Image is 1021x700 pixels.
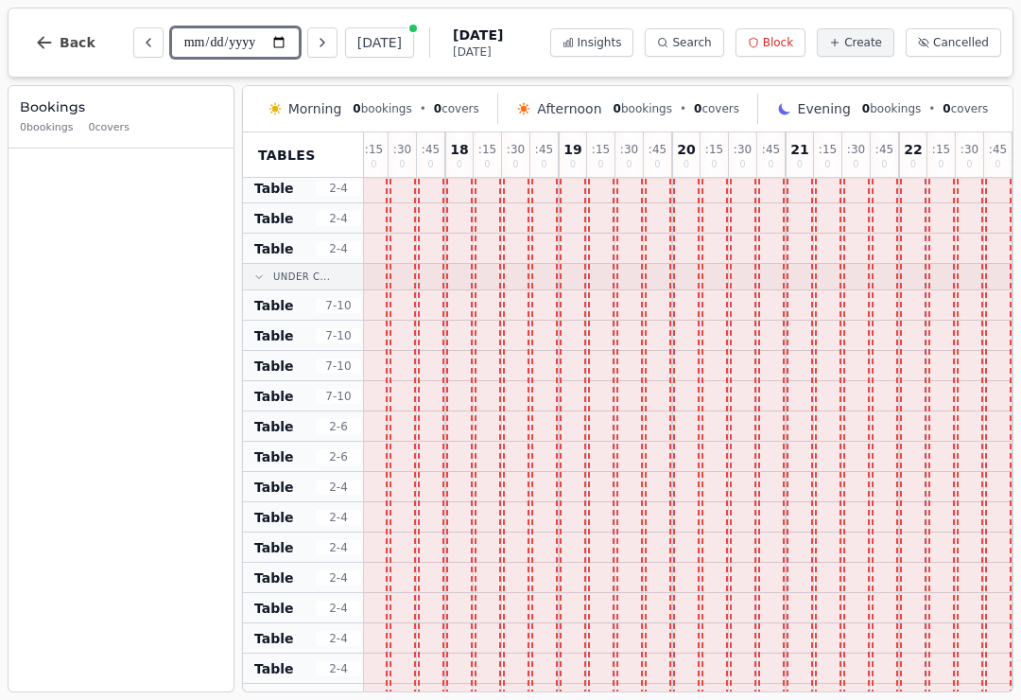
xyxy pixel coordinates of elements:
[960,144,978,155] span: : 30
[578,35,622,50] span: Insights
[316,601,361,616] span: 2 - 4
[550,28,634,57] button: Insights
[316,631,361,646] span: 2 - 4
[453,44,503,60] span: [DATE]
[645,28,723,57] button: Search
[450,143,468,156] span: 18
[478,144,496,155] span: : 15
[938,160,943,169] span: 0
[684,160,689,169] span: 0
[20,120,74,136] span: 0 bookings
[797,160,803,169] span: 0
[798,99,851,118] span: Evening
[254,629,294,648] span: Table
[614,101,672,116] span: bookings
[371,160,376,169] span: 0
[943,102,950,115] span: 0
[881,160,887,169] span: 0
[254,357,294,376] span: Table
[453,26,503,44] span: [DATE]
[933,35,989,50] span: Cancelled
[762,144,780,155] span: : 45
[597,160,603,169] span: 0
[258,146,316,165] span: Tables
[862,102,870,115] span: 0
[254,209,294,228] span: Table
[254,239,294,258] span: Table
[537,99,601,118] span: Afternoon
[316,540,361,555] span: 2 - 4
[592,144,610,155] span: : 15
[316,570,361,586] span: 2 - 4
[694,101,739,116] span: covers
[288,99,342,118] span: Morning
[316,419,361,434] span: 2 - 6
[420,101,426,116] span: •
[316,241,361,256] span: 2 - 4
[427,160,433,169] span: 0
[20,20,111,65] button: Back
[254,508,294,527] span: Table
[254,538,294,557] span: Table
[910,160,916,169] span: 0
[763,35,793,50] span: Block
[739,160,745,169] span: 0
[434,102,441,115] span: 0
[705,144,723,155] span: : 15
[906,28,1001,57] button: Cancelled
[966,160,972,169] span: 0
[254,417,294,436] span: Table
[819,144,837,155] span: : 15
[365,144,383,155] span: : 15
[735,28,805,57] button: Block
[563,143,581,156] span: 19
[345,27,414,58] button: [DATE]
[535,144,553,155] span: : 45
[353,102,360,115] span: 0
[254,478,294,497] span: Table
[20,97,222,116] h3: Bookings
[943,101,988,116] span: covers
[399,160,405,169] span: 0
[316,389,361,404] span: 7 - 10
[316,510,361,525] span: 2 - 4
[316,449,361,464] span: 2 - 6
[853,160,858,169] span: 0
[512,160,518,169] span: 0
[768,160,773,169] span: 0
[316,480,361,495] span: 2 - 4
[434,101,479,116] span: covers
[507,144,525,155] span: : 30
[614,102,621,115] span: 0
[133,27,164,58] button: Previous day
[626,160,632,169] span: 0
[932,144,950,155] span: : 15
[989,144,1007,155] span: : 45
[694,102,701,115] span: 0
[393,144,411,155] span: : 30
[817,28,894,57] button: Create
[711,160,717,169] span: 0
[89,120,130,136] span: 0 covers
[60,36,95,49] span: Back
[254,599,294,618] span: Table
[254,569,294,587] span: Table
[316,328,361,343] span: 7 - 10
[541,160,546,169] span: 0
[995,160,1000,169] span: 0
[875,144,893,155] span: : 45
[484,160,490,169] span: 0
[316,661,361,676] span: 2 - 4
[254,447,294,466] span: Table
[254,326,294,345] span: Table
[316,211,361,226] span: 2 - 4
[570,160,576,169] span: 0
[862,101,921,116] span: bookings
[457,160,462,169] span: 0
[620,144,638,155] span: : 30
[273,270,330,284] span: Under C...
[316,181,361,196] span: 2 - 4
[790,143,808,156] span: 21
[316,298,361,313] span: 7 - 10
[654,160,660,169] span: 0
